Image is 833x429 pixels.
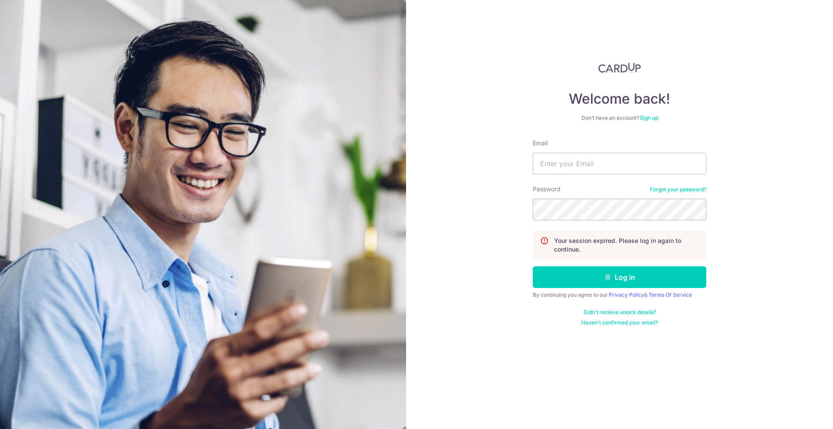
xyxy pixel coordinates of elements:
[554,236,699,254] p: Your session expired. Please log in again to continue.
[533,153,706,174] input: Enter your Email
[533,266,706,288] button: Log in
[650,186,706,193] a: Forgot your password?
[609,291,644,298] a: Privacy Policy
[533,90,706,108] h4: Welcome back!
[533,185,561,193] label: Password
[598,62,641,73] img: CardUp Logo
[533,115,706,121] div: Don’t have an account?
[533,291,706,298] div: By continuing you agree to our &
[533,139,548,147] label: Email
[584,309,656,316] a: Didn't receive unlock details?
[649,291,692,298] a: Terms Of Service
[581,319,658,326] a: Haven't confirmed your email?
[640,115,658,121] a: Sign up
